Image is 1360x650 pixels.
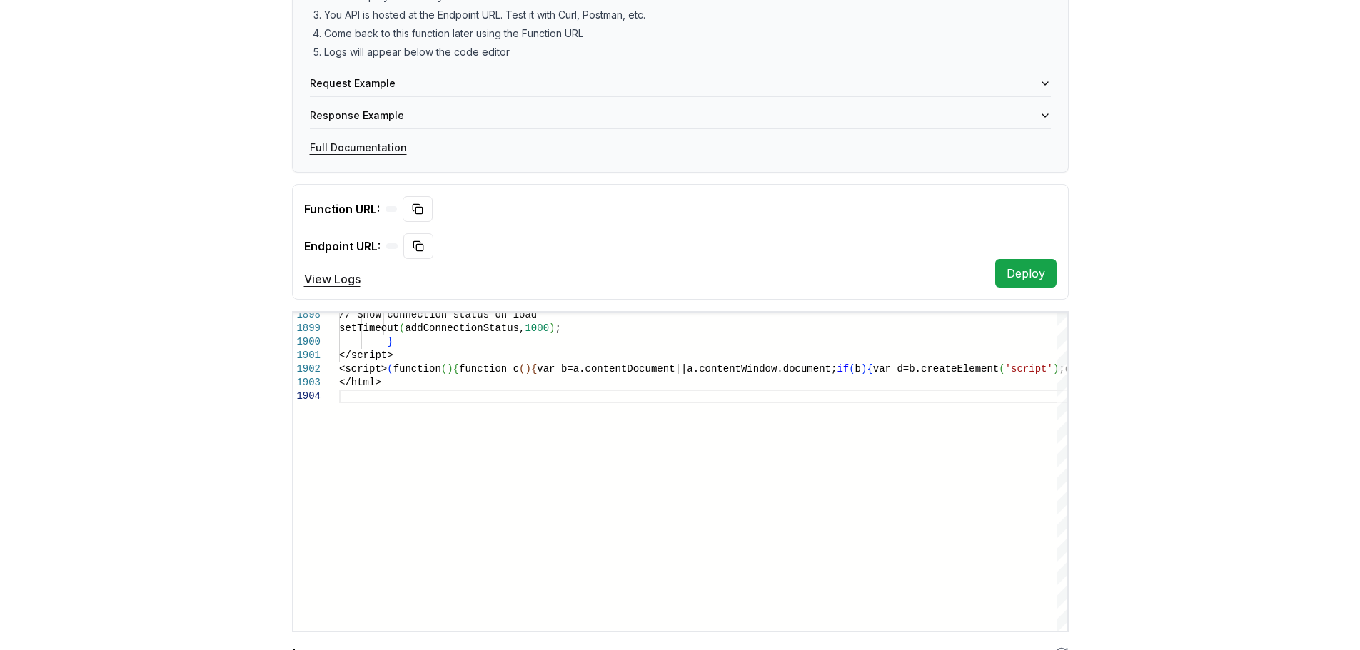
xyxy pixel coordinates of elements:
[530,363,536,375] span: {
[304,270,984,288] a: View Logs
[855,363,860,375] span: b
[837,363,849,375] span: if
[549,323,555,334] span: )
[387,336,393,347] span: }
[339,323,399,334] span: setTimeout
[293,362,321,376] div: 1902
[339,363,387,375] span: <script>
[405,323,525,334] span: addConnectionStatus,
[324,45,1051,59] li: Logs will appear below the code editor
[304,238,381,255] span: Endpoint URL:
[849,363,855,375] span: (
[324,26,1051,41] li: Come back to this function later using the Function URL
[310,103,1051,128] button: Response Example
[861,363,867,375] span: )
[537,363,837,375] span: var b=a.contentDocument||a.contentWindow.document;
[387,363,393,375] span: (
[293,322,321,335] div: 1899
[867,363,872,375] span: {
[447,363,453,375] span: )
[339,350,393,361] span: </script>
[459,363,519,375] span: function c
[555,323,560,334] span: ;
[293,335,321,349] div: 1900
[453,363,458,375] span: {
[310,71,1051,96] button: Request Example
[440,363,446,375] span: (
[293,376,321,390] div: 1903
[872,363,998,375] span: var d=b.createElement
[525,363,530,375] span: )
[995,259,1057,288] button: Deploy
[1052,363,1058,375] span: )
[293,390,321,403] div: 1904
[999,363,1004,375] span: (
[304,200,380,218] span: Function URL:
[293,349,321,362] div: 1901
[525,323,549,334] span: 1000
[310,141,407,153] a: Full Documentation
[393,363,440,375] span: function
[1004,363,1052,375] span: 'script'
[399,323,405,334] span: (
[519,363,525,375] span: (
[339,377,381,388] span: </html>
[324,8,1051,22] li: You API is hosted at the Endpoint URL. Test it with Curl, Postman, etc.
